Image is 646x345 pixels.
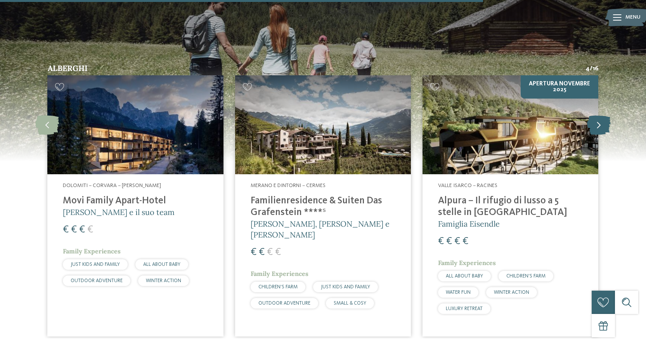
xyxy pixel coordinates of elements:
span: OUTDOOR ADVENTURE [71,278,123,283]
span: € [71,225,77,235]
span: € [446,236,452,246]
span: € [87,225,93,235]
a: Hotel per neonati in Alto Adige per una vacanza di relax Merano e dintorni – Cermes Familienresid... [235,75,411,336]
span: WINTER ACTION [494,290,529,295]
span: ALL ABOUT BABY [446,274,483,279]
span: Dolomiti – Corvara – [PERSON_NAME] [63,183,161,188]
span: Merano e dintorni – Cermes [251,183,326,188]
a: Hotel per neonati in Alto Adige per una vacanza di relax Apertura novembre 2025 Valle Isarco – Ra... [423,75,598,336]
span: [PERSON_NAME] e il suo team [63,207,175,217]
span: € [462,236,468,246]
span: SMALL & COSY [334,301,366,306]
img: Hotel per neonati in Alto Adige per una vacanza di relax [423,75,598,174]
img: Hotel per neonati in Alto Adige per una vacanza di relax [235,75,411,174]
span: LUXURY RETREAT [446,306,483,311]
span: OUTDOOR ADVENTURE [258,301,310,306]
span: / [590,64,592,73]
span: Alberghi [48,63,88,73]
span: Family Experiences [63,247,121,255]
span: Family Experiences [438,259,496,267]
span: Family Experiences [251,270,308,277]
span: € [275,247,281,257]
span: Valle Isarco – Racines [438,183,497,188]
span: Famiglia Eisendle [438,219,500,229]
span: WINTER ACTION [146,278,181,283]
span: WATER FUN [446,290,471,295]
span: € [259,247,265,257]
span: € [79,225,85,235]
span: 4 [585,64,590,73]
span: 16 [592,64,599,73]
span: JUST KIDS AND FAMILY [321,284,370,290]
span: [PERSON_NAME], [PERSON_NAME] e [PERSON_NAME] [251,219,390,239]
span: ALL ABOUT BABY [143,262,180,267]
h4: Familienresidence & Suiten Das Grafenstein ****ˢ [251,195,395,218]
span: € [251,247,256,257]
span: € [438,236,444,246]
span: JUST KIDS AND FAMILY [71,262,120,267]
h4: Alpura – Il rifugio di lusso a 5 stelle in [GEOGRAPHIC_DATA] [438,195,583,218]
span: € [454,236,460,246]
span: CHILDREN’S FARM [258,284,298,290]
span: € [267,247,273,257]
img: Hotel per neonati in Alto Adige per una vacanza di relax [47,75,223,174]
span: € [63,225,69,235]
h4: Movi Family Apart-Hotel [63,195,208,207]
a: Hotel per neonati in Alto Adige per una vacanza di relax Dolomiti – Corvara – [PERSON_NAME] Movi ... [47,75,223,336]
span: CHILDREN’S FARM [506,274,546,279]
